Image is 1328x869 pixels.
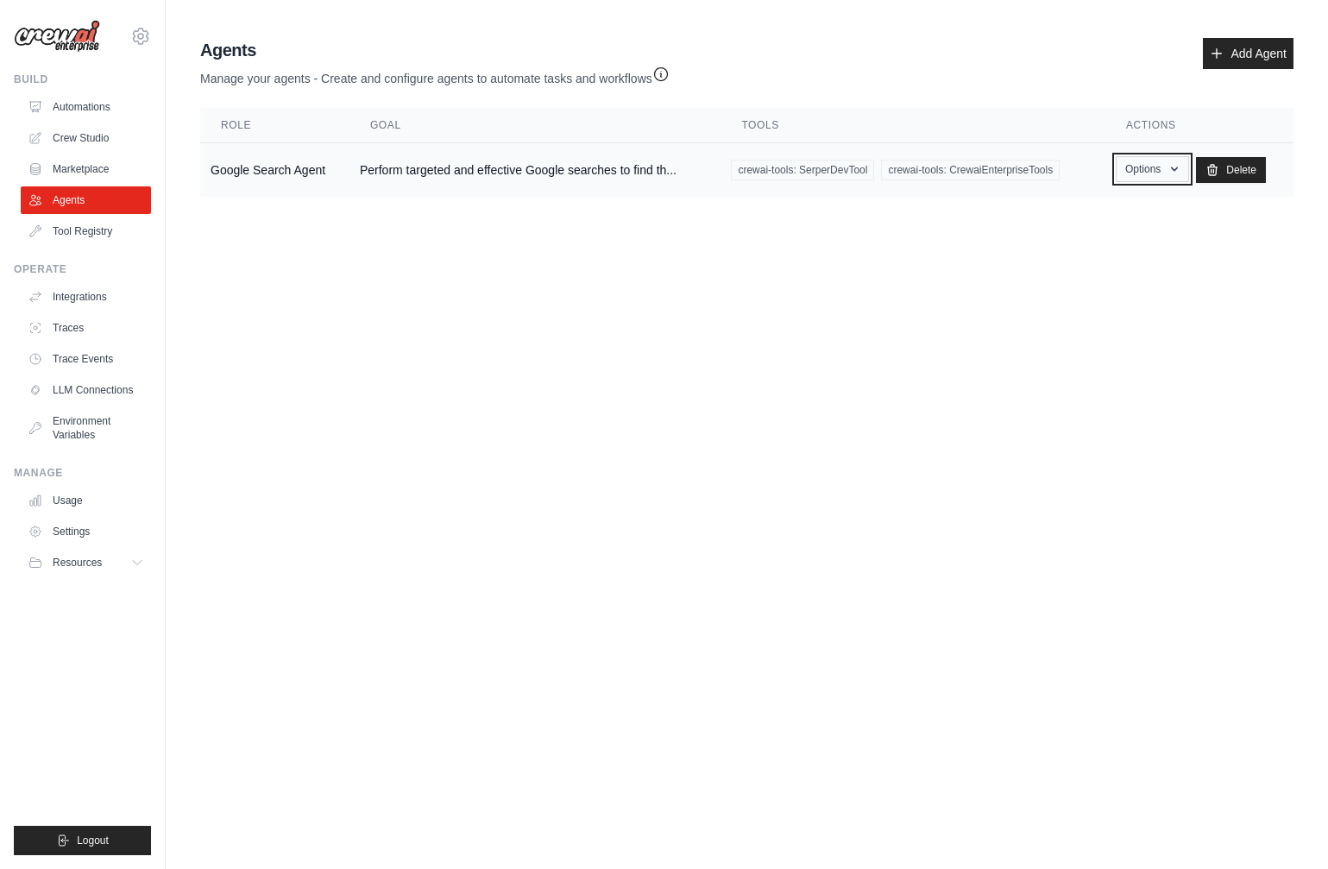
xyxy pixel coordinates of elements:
[881,160,1060,180] span: crewai-tools: CrewaiEnterpriseTools
[14,466,151,480] div: Manage
[21,217,151,245] a: Tool Registry
[1196,157,1266,183] a: Delete
[14,826,151,855] button: Logout
[200,62,670,87] p: Manage your agents - Create and configure agents to automate tasks and workflows
[200,143,349,198] td: Google Search Agent
[1116,156,1189,182] button: Options
[21,345,151,373] a: Trace Events
[1203,38,1293,69] a: Add Agent
[21,314,151,342] a: Traces
[21,487,151,514] a: Usage
[21,124,151,152] a: Crew Studio
[349,143,721,198] td: Perform targeted and effective Google searches to find th...
[21,518,151,545] a: Settings
[200,38,670,62] h2: Agents
[14,262,151,276] div: Operate
[21,549,151,576] button: Resources
[53,556,102,570] span: Resources
[21,186,151,214] a: Agents
[21,376,151,404] a: LLM Connections
[721,108,1105,143] th: Tools
[14,20,100,53] img: Logo
[77,834,109,847] span: Logout
[1105,108,1293,143] th: Actions
[200,108,349,143] th: Role
[21,283,151,311] a: Integrations
[21,155,151,183] a: Marketplace
[349,108,721,143] th: Goal
[21,407,151,449] a: Environment Variables
[21,93,151,121] a: Automations
[14,72,151,86] div: Build
[731,160,874,180] span: crewai-tools: SerperDevTool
